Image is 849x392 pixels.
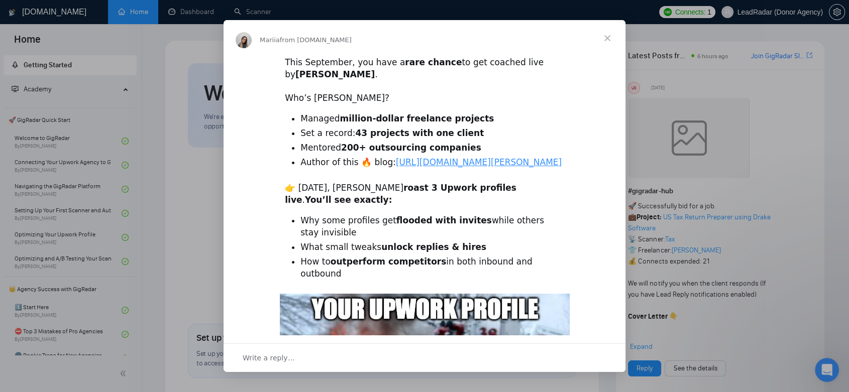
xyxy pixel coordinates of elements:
a: [URL][DOMAIN_NAME][PERSON_NAME] [396,157,562,167]
div: Open conversation and reply [224,343,625,372]
li: Author of this 🔥 blog: [300,157,564,169]
b: flooded with invites [396,215,492,225]
li: Why some profiles get while others stay invisible [300,215,564,239]
li: Set a record: [300,127,564,140]
b: rare chance [405,57,462,67]
b: unlock replies & hires [381,242,486,252]
span: from [DOMAIN_NAME] [280,36,352,44]
li: What small tweaks [300,241,564,253]
b: 43 projects with one client [355,128,484,138]
b: [PERSON_NAME] [295,69,375,79]
b: roast 3 Upwork profiles live [285,183,516,205]
span: Close [589,20,625,56]
span: Write a reply… [243,351,295,364]
b: outperform competitors [331,256,447,267]
div: This September, you have a to get coached live by . ​ Who’s [PERSON_NAME]? [285,57,564,104]
span: Mariia [260,36,280,44]
img: Profile image for Mariia [236,32,252,48]
b: 200+ outsourcing companies [341,143,481,153]
li: How to in both inbound and outbound [300,256,564,280]
li: Managed [300,113,564,125]
b: million-dollar freelance projects [340,113,494,123]
li: Mentored [300,142,564,154]
div: 👉 [DATE], [PERSON_NAME] . [285,182,564,206]
b: You’ll see exactly: [305,195,392,205]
